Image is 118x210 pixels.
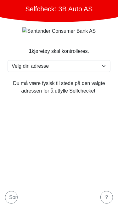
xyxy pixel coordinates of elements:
[29,48,32,54] strong: 1
[8,80,110,95] p: Du må være fysisk til stede på den valgte adressen for å utfylle Selfchecket.
[22,27,96,35] img: Santander Consumer Bank AS
[25,5,93,14] h1: Selfcheck: 3B Auto AS
[104,194,109,201] div: ?
[100,191,113,204] button: ?
[8,48,110,55] div: kjøretøy skal kontrolleres.
[5,191,18,204] button: Some
[9,194,14,201] div: Some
